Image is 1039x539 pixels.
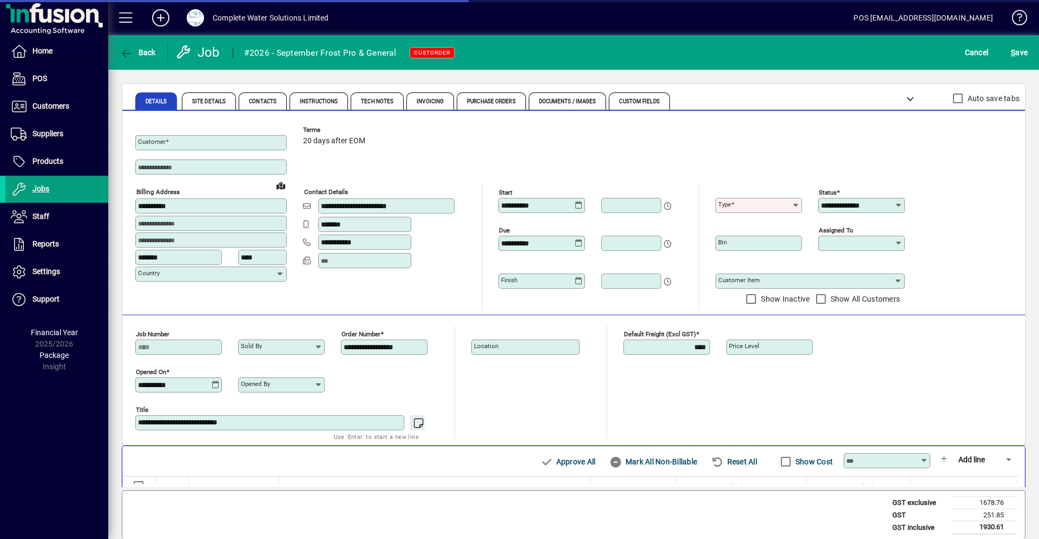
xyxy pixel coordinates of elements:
[361,99,393,104] span: Tech Notes
[138,138,166,145] mat-label: Customer
[178,8,213,28] button: Profile
[146,99,167,104] span: Details
[952,497,1017,509] td: 1678.76
[244,44,396,62] div: #2026 - September Frost Pro & General
[138,269,160,277] mat-label: Country
[284,482,317,492] span: Description
[117,43,159,62] button: Back
[1008,43,1030,62] button: Save
[605,452,701,471] button: Mark All Non-Billable
[718,238,727,246] mat-label: Bin
[32,295,60,303] span: Support
[793,456,833,467] label: Show Cost
[540,453,595,470] span: Approve All
[194,482,207,492] span: Item
[887,497,952,509] td: GST exclusive
[759,294,810,304] label: Show Inactive
[501,276,517,284] mat-label: Finish
[467,99,516,104] span: Purchase Orders
[536,452,600,471] button: Approve All
[272,177,290,194] a: View on map
[952,521,1017,534] td: 1930.61
[958,455,985,464] span: Add line
[32,267,60,276] span: Settings
[5,65,108,92] a: POS
[241,342,262,350] mat-label: Sold by
[176,44,222,61] div: Job
[5,258,108,285] a: Settings
[499,227,510,234] mat-label: Due
[108,43,168,62] app-page-header-button: Back
[887,521,952,534] td: GST inclusive
[1004,2,1025,37] a: Knowledge Base
[952,509,1017,521] td: 251.85
[765,482,802,492] span: Discount (%)
[965,44,989,61] span: Cancel
[619,99,659,104] span: Custom Fields
[5,286,108,313] a: Support
[300,99,338,104] span: Instructions
[414,49,450,56] span: CUSTORDER
[624,330,696,338] mat-label: Default Freight (excl GST)
[853,9,993,26] div: POS [EMAIL_ADDRESS][DOMAIN_NAME]
[711,453,757,470] span: Reset All
[828,294,900,304] label: Show All Customers
[32,46,52,55] span: Home
[40,351,69,360] span: Package
[32,102,69,110] span: Customers
[499,189,512,196] mat-label: Start
[965,93,1020,104] label: Auto save tabs
[303,127,368,134] span: Terms
[303,137,365,145] span: 20 days after EOM
[5,203,108,230] a: Staff
[5,93,108,120] a: Customers
[417,99,444,104] span: Invoicing
[249,99,277,104] span: Contacts
[5,231,108,258] a: Reports
[962,43,991,62] button: Cancel
[31,328,78,337] span: Financial Year
[136,368,166,376] mat-label: Opened On
[1011,44,1028,61] span: ave
[32,184,49,193] span: Jobs
[718,276,760,284] mat-label: Customer Item
[595,482,620,492] span: Quantity
[161,482,175,492] span: Date
[688,482,737,492] span: Rate excl GST ($)
[707,452,761,471] button: Reset All
[32,212,49,221] span: Staff
[718,201,731,208] mat-label: Type
[136,330,169,338] mat-label: Job number
[887,509,952,521] td: GST
[241,380,270,388] mat-label: Opened by
[32,74,47,83] span: POS
[729,342,759,350] mat-label: Price Level
[811,482,867,492] span: Extend excl GST ($)
[143,8,178,28] button: Add
[539,99,596,104] span: Documents / Images
[5,121,108,148] a: Suppliers
[120,48,156,57] span: Back
[213,9,329,26] div: Complete Water Solutions Limited
[136,406,148,414] mat-label: Title
[819,189,837,196] mat-label: Status
[32,239,59,248] span: Reports
[819,227,853,234] mat-label: Assigned to
[5,38,108,65] a: Home
[877,482,896,492] span: Status
[474,342,498,350] mat-label: Location
[1011,48,1015,57] span: S
[341,330,380,338] mat-label: Order number
[32,157,63,165] span: Products
[609,453,697,470] span: Mark All Non-Billable
[192,99,226,104] span: Site Details
[32,129,63,138] span: Suppliers
[334,430,419,443] mat-hint: Use 'Enter' to start a new line
[5,148,108,175] a: Products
